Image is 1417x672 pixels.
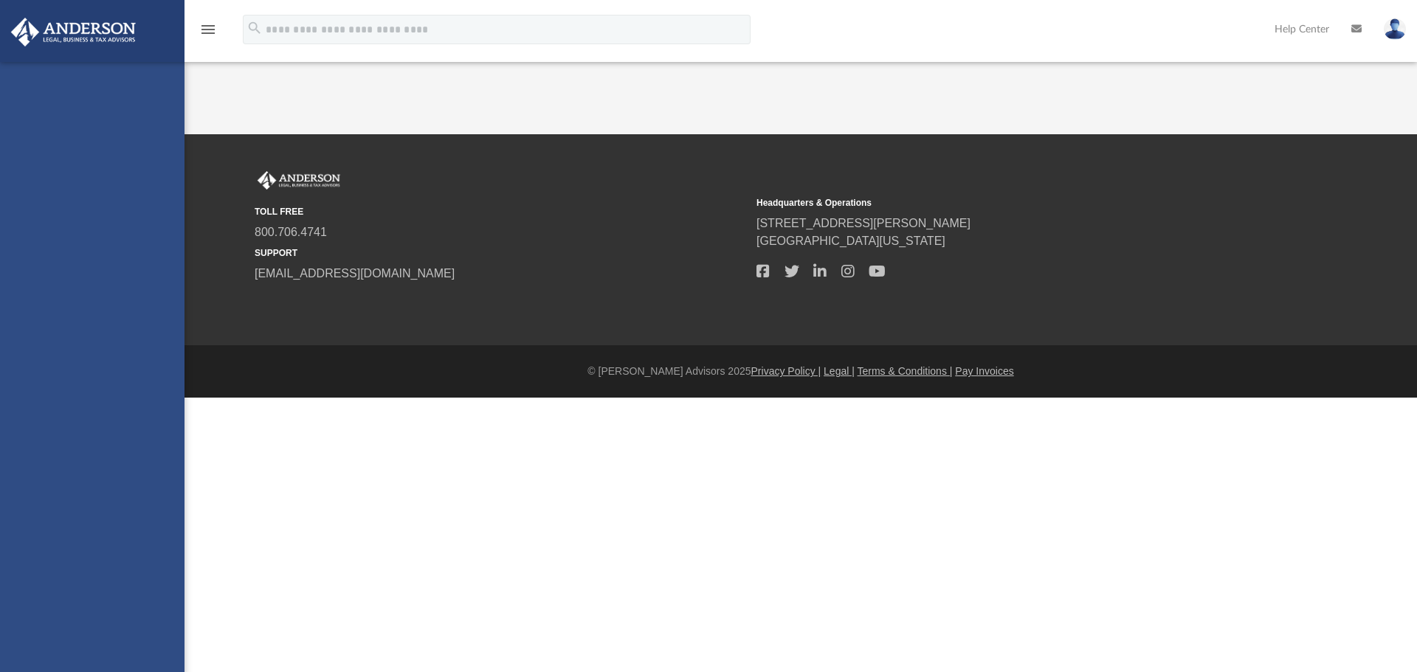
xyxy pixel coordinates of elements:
a: Pay Invoices [955,365,1013,377]
a: [STREET_ADDRESS][PERSON_NAME] [756,217,970,229]
a: [EMAIL_ADDRESS][DOMAIN_NAME] [255,267,455,280]
a: Terms & Conditions | [858,365,953,377]
i: search [246,20,263,36]
a: Legal | [824,365,855,377]
a: [GEOGRAPHIC_DATA][US_STATE] [756,235,945,247]
small: TOLL FREE [255,205,746,218]
img: Anderson Advisors Platinum Portal [7,18,140,46]
div: © [PERSON_NAME] Advisors 2025 [185,364,1417,379]
img: User Pic [1384,18,1406,40]
small: Headquarters & Operations [756,196,1248,209]
small: SUPPORT [255,246,746,260]
i: menu [199,21,217,38]
a: 800.706.4741 [255,226,327,238]
a: Privacy Policy | [751,365,821,377]
a: menu [199,28,217,38]
img: Anderson Advisors Platinum Portal [255,171,343,190]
